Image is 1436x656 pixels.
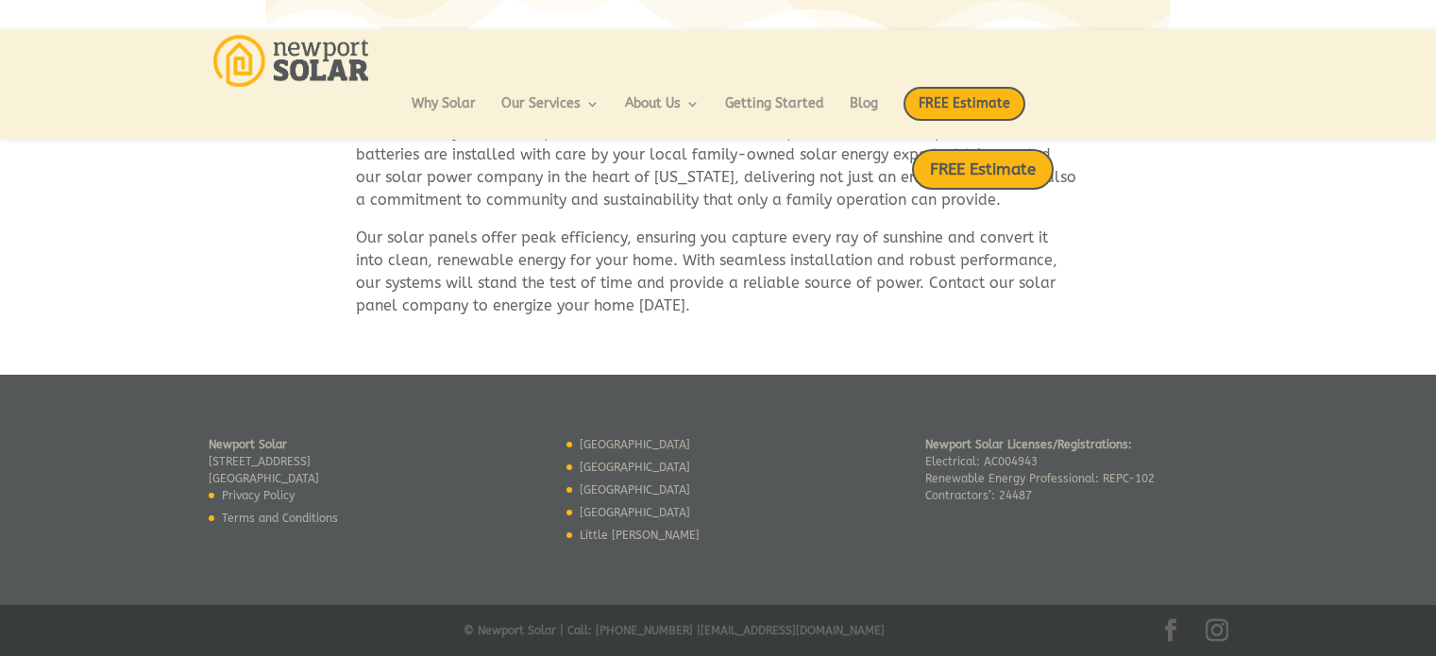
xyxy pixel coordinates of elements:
[625,97,700,129] a: About Us
[580,506,690,519] a: [GEOGRAPHIC_DATA]
[925,436,1155,504] p: Electrical: AC004943 Renewable Energy Professional: REPC-102 Contractors’: 24487
[580,438,690,451] a: [GEOGRAPHIC_DATA]
[222,489,295,502] a: Privacy Policy
[580,529,700,542] a: Little [PERSON_NAME]
[912,149,1054,190] a: FREE Estimate
[725,97,824,129] a: Getting Started
[209,619,1228,651] div: © Newport Solar | Call: [PHONE_NUMBER] | [EMAIL_ADDRESS][DOMAIN_NAME]
[412,97,476,129] a: Why Solar
[209,436,338,487] p: [STREET_ADDRESS] [GEOGRAPHIC_DATA]
[580,483,690,496] a: [GEOGRAPHIC_DATA]
[209,438,287,451] strong: Newport Solar
[213,35,369,87] img: Newport Solar | Solar Energy Optimized.
[356,227,1080,317] p: Our solar panels offer peak efficiency, ensuring you capture every ray of sunshine and convert it...
[222,512,338,525] a: Terms and Conditions
[904,87,1025,140] a: FREE Estimate
[850,97,878,129] a: Blog
[501,97,600,129] a: Our Services
[904,87,1025,121] span: FREE Estimate
[580,461,690,474] a: [GEOGRAPHIC_DATA]
[925,438,1132,451] strong: Newport Solar Licenses/Registrations:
